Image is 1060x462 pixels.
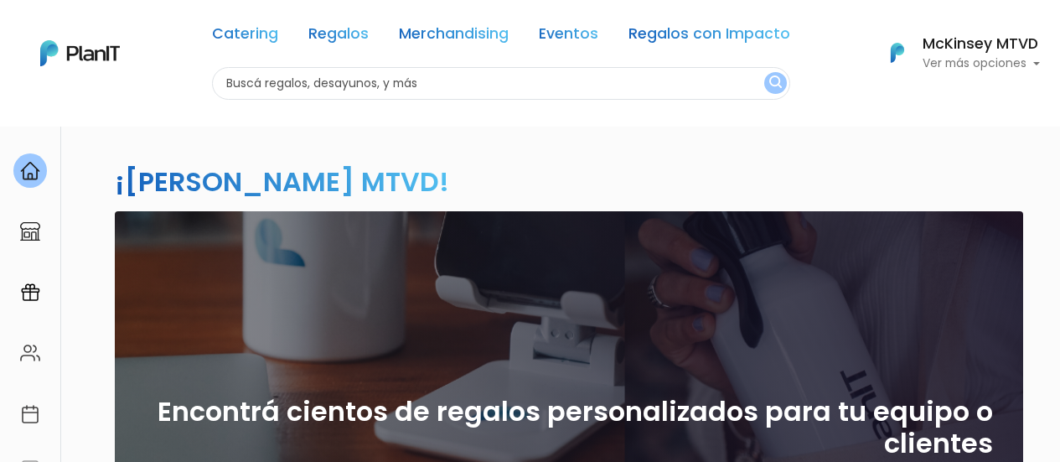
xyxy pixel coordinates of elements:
h6: McKinsey MTVD [923,37,1040,52]
a: Regalos con Impacto [628,27,790,47]
h2: ¡[PERSON_NAME] MTVD! [115,163,449,200]
img: PlanIt Logo [879,34,916,71]
img: home-e721727adea9d79c4d83392d1f703f7f8bce08238fde08b1acbfd93340b81755.svg [20,161,40,181]
img: PlanIt Logo [40,40,120,66]
button: PlanIt Logo McKinsey MTVD Ver más opciones [869,31,1040,75]
p: Ver más opciones [923,58,1040,70]
img: search_button-432b6d5273f82d61273b3651a40e1bd1b912527efae98b1b7a1b2c0702e16a8d.svg [769,75,782,91]
a: Eventos [539,27,598,47]
a: Regalos [308,27,369,47]
img: campaigns-02234683943229c281be62815700db0a1741e53638e28bf9629b52c665b00959.svg [20,283,40,303]
img: people-662611757002400ad9ed0e3c099ab2801c6687ba6c219adb57efc949bc21e19d.svg [20,343,40,363]
a: Merchandising [399,27,509,47]
img: calendar-87d922413cdce8b2cf7b7f5f62616a5cf9e4887200fb71536465627b3292af00.svg [20,404,40,424]
a: Catering [212,27,278,47]
img: marketplace-4ceaa7011d94191e9ded77b95e3339b90024bf715f7c57f8cf31f2d8c509eaba.svg [20,221,40,241]
h2: Encontrá cientos de regalos personalizados para tu equipo o clientes [145,396,993,460]
input: Buscá regalos, desayunos, y más [212,67,790,100]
